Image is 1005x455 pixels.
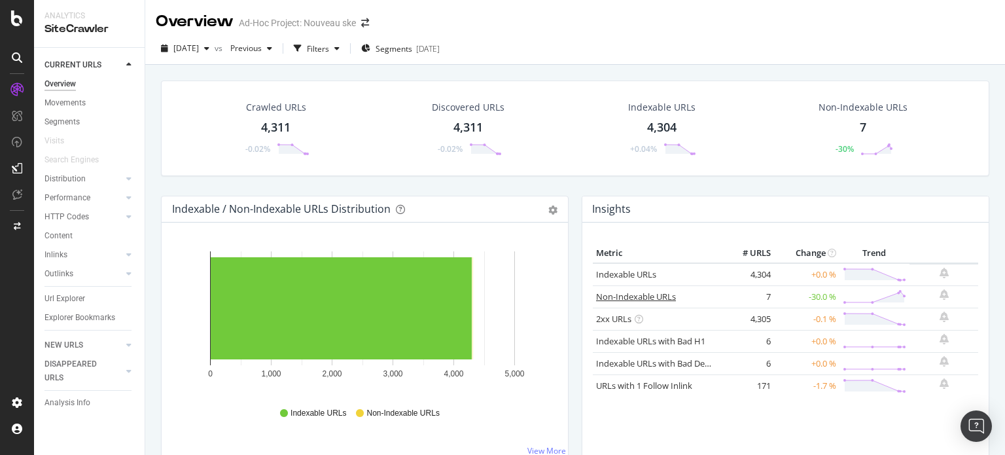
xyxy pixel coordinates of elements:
span: Previous [225,43,262,54]
div: 4,311 [261,119,291,136]
a: Indexable URLs [596,268,656,280]
a: Performance [44,191,122,205]
span: Non-Indexable URLs [366,408,439,419]
th: Metric [593,244,722,263]
td: 171 [722,374,774,397]
div: bell-plus [940,289,949,300]
a: CURRENT URLS [44,58,122,72]
button: Previous [225,38,277,59]
a: Segments [44,115,135,129]
a: Visits [44,134,77,148]
div: Discovered URLs [432,101,504,114]
div: bell-plus [940,268,949,278]
a: Content [44,229,135,243]
span: Segments [376,43,412,54]
th: # URLS [722,244,774,263]
div: 7 [860,119,866,136]
td: 6 [722,352,774,374]
text: 5,000 [504,369,524,378]
svg: A chart. [172,244,553,395]
text: 0 [208,369,213,378]
a: Movements [44,96,135,110]
button: Segments[DATE] [356,38,445,59]
button: Filters [289,38,345,59]
text: 2,000 [322,369,342,378]
a: NEW URLS [44,338,122,352]
a: Overview [44,77,135,91]
div: Crawled URLs [246,101,306,114]
div: Indexable / Non-Indexable URLs Distribution [172,202,391,215]
a: HTTP Codes [44,210,122,224]
a: Url Explorer [44,292,135,306]
td: 4,304 [722,263,774,286]
div: Search Engines [44,153,99,167]
div: Content [44,229,73,243]
div: Analysis Info [44,396,90,410]
th: Change [774,244,839,263]
a: Indexable URLs with Bad H1 [596,335,705,347]
div: Ad-Hoc Project: Nouveau ske [239,16,356,29]
div: -0.02% [245,143,270,155]
td: -0.1 % [774,308,839,330]
th: Trend [839,244,909,263]
td: 4,305 [722,308,774,330]
a: Explorer Bookmarks [44,311,135,325]
span: Indexable URLs [291,408,346,419]
div: [DATE] [416,43,440,54]
td: 7 [722,285,774,308]
div: gear [548,206,557,215]
a: DISAPPEARED URLS [44,357,122,385]
div: +0.04% [630,143,657,155]
div: bell-plus [940,356,949,367]
div: HTTP Codes [44,210,89,224]
div: Explorer Bookmarks [44,311,115,325]
div: Url Explorer [44,292,85,306]
div: Visits [44,134,64,148]
td: +0.0 % [774,263,839,286]
div: Performance [44,191,90,205]
div: Segments [44,115,80,129]
div: NEW URLS [44,338,83,352]
a: Search Engines [44,153,112,167]
div: Outlinks [44,267,73,281]
div: Overview [156,10,234,33]
a: Distribution [44,172,122,186]
div: Inlinks [44,248,67,262]
button: [DATE] [156,38,215,59]
div: 4,304 [647,119,677,136]
a: Indexable URLs with Bad Description [596,357,739,369]
div: Open Intercom Messenger [961,410,992,442]
a: Analysis Info [44,396,135,410]
div: SiteCrawler [44,22,134,37]
div: DISAPPEARED URLS [44,357,111,385]
a: Outlinks [44,267,122,281]
a: Inlinks [44,248,122,262]
div: -30% [836,143,854,155]
td: -1.7 % [774,374,839,397]
div: CURRENT URLS [44,58,101,72]
a: Non-Indexable URLs [596,291,676,302]
td: +0.0 % [774,352,839,374]
div: Indexable URLs [628,101,696,114]
div: Analytics [44,10,134,22]
text: 1,000 [261,369,281,378]
a: 2xx URLs [596,313,631,325]
div: Non-Indexable URLs [819,101,908,114]
div: bell-plus [940,312,949,322]
text: 3,000 [383,369,402,378]
div: Overview [44,77,76,91]
div: bell-plus [940,378,949,389]
td: 6 [722,330,774,352]
div: Movements [44,96,86,110]
div: 4,311 [453,119,483,136]
span: 2025 Sep. 2nd [173,43,199,54]
div: Filters [307,43,329,54]
td: +0.0 % [774,330,839,352]
div: arrow-right-arrow-left [361,18,369,27]
div: bell-plus [940,334,949,344]
span: vs [215,43,225,54]
h4: Insights [592,200,631,218]
div: Distribution [44,172,86,186]
a: URLs with 1 Follow Inlink [596,380,692,391]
